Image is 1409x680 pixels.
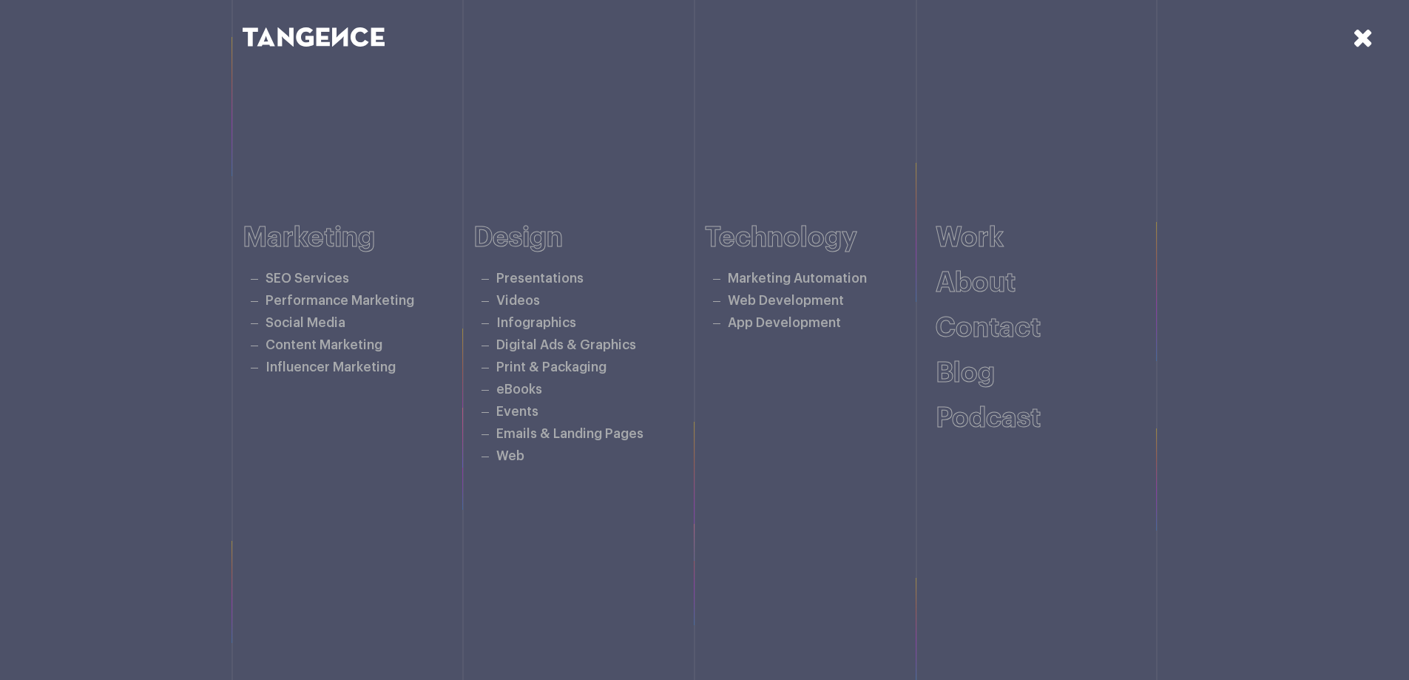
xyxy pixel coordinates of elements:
a: Work [936,224,1004,252]
a: About [936,269,1016,297]
a: Contact [936,314,1041,342]
a: Web Development [728,294,844,307]
a: Emails & Landing Pages [496,428,643,440]
a: Infographics [496,317,576,329]
h6: Marketing [243,223,474,253]
a: eBooks [496,383,542,396]
h6: Technology [705,223,936,253]
a: Social Media [266,317,345,329]
a: Presentations [496,272,584,285]
a: SEO Services [266,272,349,285]
a: Print & Packaging [496,361,606,374]
a: Performance Marketing [266,294,414,307]
a: Videos [496,294,540,307]
a: Influencer Marketing [266,361,396,374]
a: Content Marketing [266,339,382,351]
a: Marketing Automation [728,272,867,285]
a: Blog [936,360,995,387]
a: Podcast [936,405,1041,432]
a: Digital Ads & Graphics [496,339,636,351]
a: Events [496,405,538,418]
h6: Design [473,223,705,253]
a: App Development [728,317,841,329]
a: Web [496,450,524,462]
